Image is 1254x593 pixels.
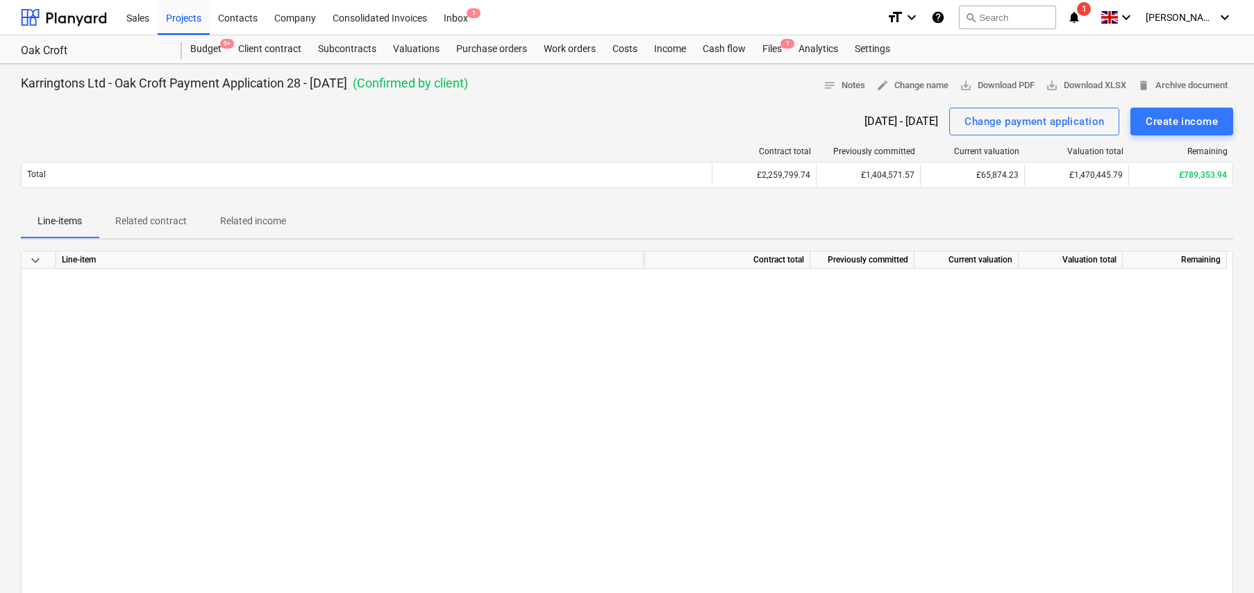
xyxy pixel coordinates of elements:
[1077,2,1091,16] span: 1
[876,78,948,94] span: Change name
[694,35,754,63] a: Cash flow
[27,252,44,269] span: keyboard_arrow_down
[810,251,914,269] div: Previously committed
[1123,251,1227,269] div: Remaining
[1217,9,1233,26] i: keyboard_arrow_down
[959,6,1056,29] button: Search
[644,251,810,269] div: Contract total
[1137,79,1150,92] span: delete
[646,35,694,63] a: Income
[818,75,871,97] button: Notes
[1019,251,1123,269] div: Valuation total
[220,214,286,228] p: Related income
[822,147,915,156] div: Previously committed
[1146,12,1215,23] span: [PERSON_NAME]
[954,75,1040,97] button: Download PDF
[712,164,816,186] div: £2,259,799.74
[230,35,310,63] a: Client contract
[1146,112,1218,131] div: Create income
[467,8,480,18] span: 1
[347,75,468,92] p: ( Confirmed by client )
[1118,9,1135,26] i: keyboard_arrow_down
[816,164,920,186] div: £1,404,571.57
[310,35,385,63] a: Subcontracts
[115,214,187,228] p: Related contract
[182,35,230,63] div: Budget
[21,44,165,58] div: Oak Croft
[182,35,230,63] a: Budget9+
[1179,170,1227,180] span: £789,353.94
[926,147,1019,156] div: Current valuation
[931,9,945,26] i: Knowledge base
[780,39,794,49] span: 1
[1046,78,1126,94] span: Download XLSX
[960,79,972,92] span: save_alt
[960,78,1035,94] span: Download PDF
[754,35,790,63] a: Files1
[824,79,836,92] span: notes
[1130,108,1233,135] button: Create income
[824,78,865,94] span: Notes
[864,115,938,128] div: [DATE] - [DATE]
[790,35,846,63] a: Analytics
[56,251,644,269] div: Line-item
[1135,147,1228,156] div: Remaining
[965,12,976,23] span: search
[914,251,1019,269] div: Current valuation
[448,35,535,63] a: Purchase orders
[754,35,790,63] div: Files
[27,169,46,181] p: Total
[871,75,954,97] button: Change name
[887,9,903,26] i: format_size
[220,39,234,49] span: 9+
[1132,75,1233,97] button: Archive document
[920,164,1024,186] div: £65,874.23
[876,79,889,92] span: edit
[1185,526,1254,593] iframe: Chat Widget
[964,112,1104,131] div: Change payment application
[903,9,920,26] i: keyboard_arrow_down
[535,35,604,63] a: Work orders
[21,75,347,92] p: Karringtons Ltd - Oak Croft Payment Application 28 - [DATE]
[1024,164,1128,186] div: £1,470,445.79
[37,214,82,228] p: Line-items
[1067,9,1081,26] i: notifications
[604,35,646,63] a: Costs
[846,35,898,63] a: Settings
[1137,78,1228,94] span: Archive document
[1046,79,1058,92] span: save_alt
[1040,75,1132,97] button: Download XLSX
[385,35,448,63] a: Valuations
[718,147,811,156] div: Contract total
[949,108,1119,135] button: Change payment application
[1030,147,1123,156] div: Valuation total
